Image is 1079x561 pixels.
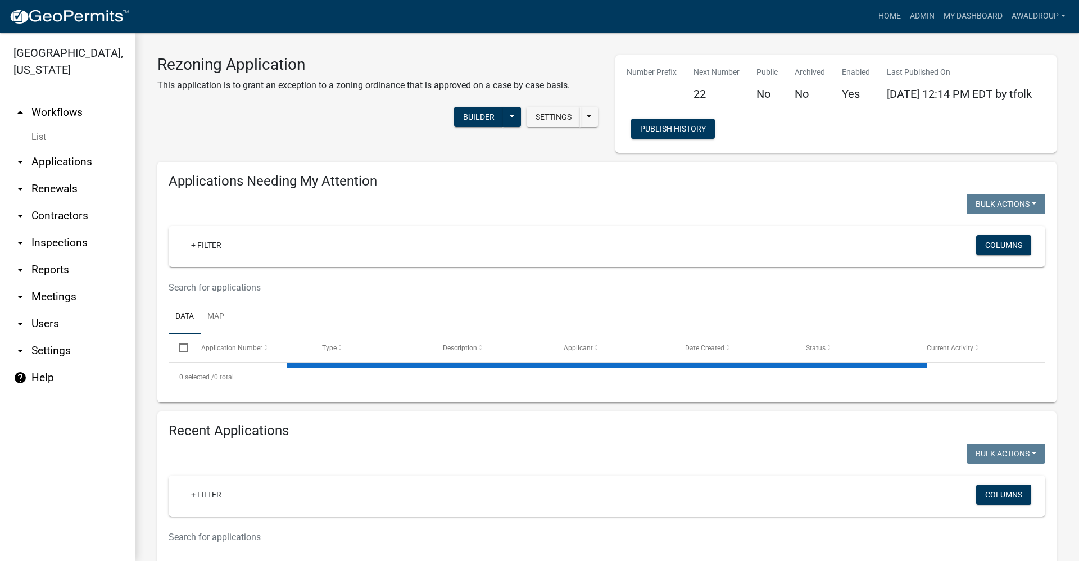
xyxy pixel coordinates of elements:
p: Archived [795,66,825,78]
a: Data [169,299,201,335]
span: Applicant [564,344,593,352]
h5: No [795,87,825,101]
a: Admin [905,6,939,27]
h5: No [756,87,778,101]
p: Enabled [842,66,870,78]
span: 0 selected / [179,373,214,381]
a: + Filter [182,485,230,505]
h4: Applications Needing My Attention [169,173,1045,189]
a: + Filter [182,235,230,255]
a: Home [874,6,905,27]
h5: 22 [693,87,740,101]
i: arrow_drop_up [13,106,27,119]
wm-modal-confirm: Workflow Publish History [631,125,715,134]
a: My Dashboard [939,6,1007,27]
p: Number Prefix [627,66,677,78]
div: 0 total [169,363,1045,391]
datatable-header-cell: Current Activity [916,334,1037,361]
datatable-header-cell: Description [432,334,553,361]
datatable-header-cell: Application Number [190,334,311,361]
i: arrow_drop_down [13,182,27,196]
datatable-header-cell: Date Created [674,334,795,361]
a: awaldroup [1007,6,1070,27]
i: arrow_drop_down [13,317,27,331]
button: Bulk Actions [967,444,1045,464]
datatable-header-cell: Applicant [553,334,674,361]
i: arrow_drop_down [13,290,27,304]
p: This application is to grant an exception to a zoning ordinance that is approved on a case by cas... [157,79,570,92]
span: Status [806,344,826,352]
p: Last Published On [887,66,1032,78]
span: Date Created [685,344,724,352]
span: Description [443,344,477,352]
datatable-header-cell: Status [795,334,916,361]
h5: Yes [842,87,870,101]
i: arrow_drop_down [13,209,27,223]
input: Search for applications [169,276,896,299]
button: Publish History [631,119,715,139]
i: arrow_drop_down [13,263,27,277]
datatable-header-cell: Type [311,334,432,361]
i: arrow_drop_down [13,155,27,169]
datatable-header-cell: Select [169,334,190,361]
button: Settings [527,107,581,127]
span: [DATE] 12:14 PM EDT by tfolk [887,87,1032,101]
h3: Rezoning Application [157,55,570,74]
p: Next Number [693,66,740,78]
button: Builder [454,107,504,127]
h4: Recent Applications [169,423,1045,439]
p: Public [756,66,778,78]
button: Columns [976,485,1031,505]
span: Type [322,344,337,352]
span: Application Number [201,344,262,352]
a: Map [201,299,231,335]
i: arrow_drop_down [13,344,27,358]
input: Search for applications [169,526,896,549]
button: Columns [976,235,1031,255]
i: help [13,371,27,384]
i: arrow_drop_down [13,236,27,250]
button: Bulk Actions [967,194,1045,214]
span: Current Activity [927,344,973,352]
